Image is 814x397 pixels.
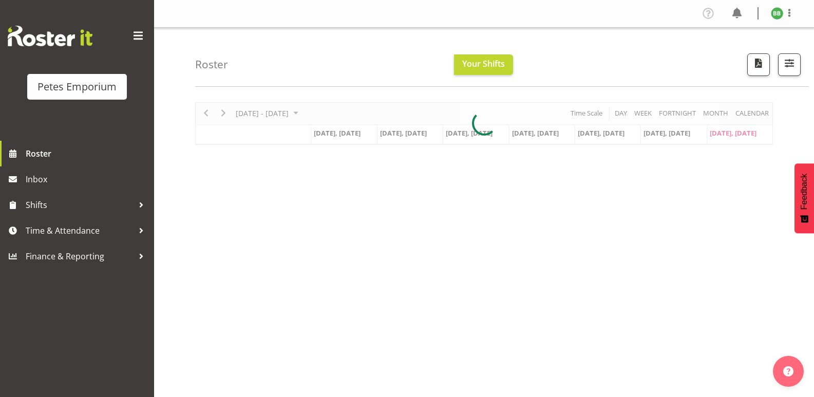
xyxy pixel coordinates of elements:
[8,26,92,46] img: Rosterit website logo
[26,172,149,187] span: Inbox
[26,197,134,213] span: Shifts
[454,54,513,75] button: Your Shifts
[462,58,505,69] span: Your Shifts
[26,249,134,264] span: Finance & Reporting
[794,163,814,233] button: Feedback - Show survey
[195,59,228,70] h4: Roster
[771,7,783,20] img: beena-bist9974.jpg
[778,53,801,76] button: Filter Shifts
[37,79,117,94] div: Petes Emporium
[800,174,809,210] span: Feedback
[783,366,793,376] img: help-xxl-2.png
[747,53,770,76] button: Download a PDF of the roster according to the set date range.
[26,223,134,238] span: Time & Attendance
[26,146,149,161] span: Roster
